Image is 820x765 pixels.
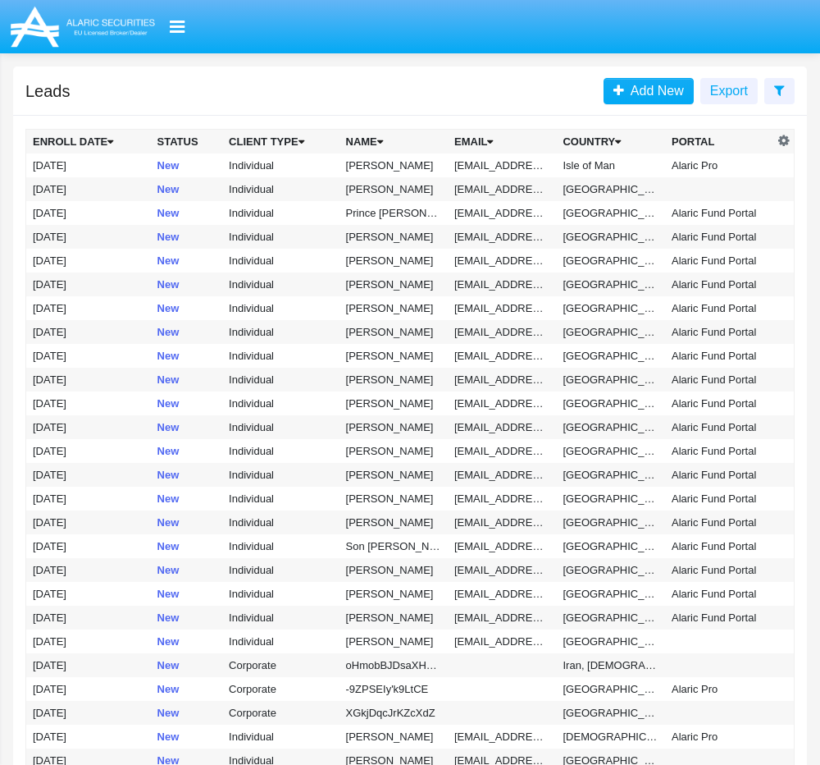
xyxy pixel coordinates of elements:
[556,130,664,154] th: Country
[556,582,664,606] td: [GEOGRAPHIC_DATA]
[26,225,151,249] td: [DATE]
[151,701,223,725] td: New
[556,225,664,249] td: [GEOGRAPHIC_DATA]
[151,177,223,201] td: New
[151,439,223,463] td: New
[665,296,774,320] td: Alaric Fund Portal
[556,249,664,273] td: [GEOGRAPHIC_DATA]
[26,320,151,344] td: [DATE]
[448,534,556,558] td: [EMAIL_ADDRESS][DOMAIN_NAME]
[448,296,556,320] td: [EMAIL_ADDRESS][DOMAIN_NAME]
[222,725,339,749] td: Individual
[665,487,774,511] td: Alaric Fund Portal
[339,201,448,225] td: Prince [PERSON_NAME]
[339,249,448,273] td: [PERSON_NAME]
[624,84,684,98] span: Add New
[222,296,339,320] td: Individual
[339,487,448,511] td: [PERSON_NAME]
[556,368,664,392] td: [GEOGRAPHIC_DATA]
[556,653,664,677] td: Iran, [DEMOGRAPHIC_DATA] Republic of
[448,558,556,582] td: [EMAIL_ADDRESS][DOMAIN_NAME]
[26,201,151,225] td: [DATE]
[26,273,151,296] td: [DATE]
[448,392,556,415] td: [EMAIL_ADDRESS][DOMAIN_NAME]
[339,130,448,154] th: Name
[448,368,556,392] td: [EMAIL_ADDRESS][DOMAIN_NAME]
[151,534,223,558] td: New
[665,725,774,749] td: Alaric Pro
[448,130,556,154] th: Email
[222,701,339,725] td: Corporate
[151,344,223,368] td: New
[26,606,151,630] td: [DATE]
[151,130,223,154] th: Status
[151,725,223,749] td: New
[151,606,223,630] td: New
[222,249,339,273] td: Individual
[222,463,339,487] td: Individual
[26,439,151,463] td: [DATE]
[26,534,151,558] td: [DATE]
[448,273,556,296] td: [EMAIL_ADDRESS][DOMAIN_NAME]
[556,511,664,534] td: [GEOGRAPHIC_DATA]
[339,534,448,558] td: Son [PERSON_NAME]
[26,677,151,701] td: [DATE]
[339,368,448,392] td: [PERSON_NAME]
[448,582,556,606] td: [EMAIL_ADDRESS][DOMAIN_NAME]
[26,415,151,439] td: [DATE]
[556,487,664,511] td: [GEOGRAPHIC_DATA]
[151,392,223,415] td: New
[710,84,748,98] span: Export
[665,534,774,558] td: Alaric Fund Portal
[26,392,151,415] td: [DATE]
[339,653,448,677] td: oHmobBJDsaXHBMd
[222,344,339,368] td: Individual
[339,177,448,201] td: [PERSON_NAME]
[556,630,664,653] td: [GEOGRAPHIC_DATA]
[665,439,774,463] td: Alaric Fund Portal
[339,677,448,701] td: -9ZPSEIy'k9LtCE
[448,415,556,439] td: [EMAIL_ADDRESS][DOMAIN_NAME]
[222,392,339,415] td: Individual
[448,249,556,273] td: [EMAIL_ADDRESS][DOMAIN_NAME]
[556,153,664,177] td: Isle of Man
[556,725,664,749] td: [DEMOGRAPHIC_DATA] ([GEOGRAPHIC_DATA])
[151,487,223,511] td: New
[151,296,223,320] td: New
[26,487,151,511] td: [DATE]
[26,368,151,392] td: [DATE]
[556,558,664,582] td: [GEOGRAPHIC_DATA]
[556,463,664,487] td: [GEOGRAPHIC_DATA]
[151,320,223,344] td: New
[222,582,339,606] td: Individual
[665,558,774,582] td: Alaric Fund Portal
[665,582,774,606] td: Alaric Fund Portal
[556,415,664,439] td: [GEOGRAPHIC_DATA]
[665,201,774,225] td: Alaric Fund Portal
[151,630,223,653] td: New
[8,2,157,51] img: Logo image
[339,344,448,368] td: [PERSON_NAME]
[26,701,151,725] td: [DATE]
[665,225,774,249] td: Alaric Fund Portal
[556,701,664,725] td: [GEOGRAPHIC_DATA]
[665,320,774,344] td: Alaric Fund Portal
[339,392,448,415] td: [PERSON_NAME]
[26,249,151,273] td: [DATE]
[665,392,774,415] td: Alaric Fund Portal
[26,558,151,582] td: [DATE]
[448,153,556,177] td: [EMAIL_ADDRESS][DOMAIN_NAME]
[222,177,339,201] td: Individual
[222,439,339,463] td: Individual
[339,558,448,582] td: [PERSON_NAME]
[222,630,339,653] td: Individual
[665,415,774,439] td: Alaric Fund Portal
[339,701,448,725] td: XGkjDqcJrKZcXdZ
[151,249,223,273] td: New
[222,368,339,392] td: Individual
[26,153,151,177] td: [DATE]
[448,630,556,653] td: [EMAIL_ADDRESS][DOMAIN_NAME]
[339,296,448,320] td: [PERSON_NAME]
[448,320,556,344] td: [EMAIL_ADDRESS][DOMAIN_NAME]
[448,725,556,749] td: [EMAIL_ADDRESS][DOMAIN_NAME]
